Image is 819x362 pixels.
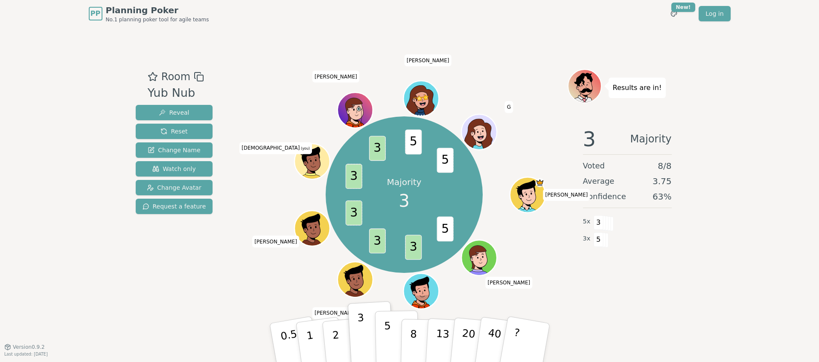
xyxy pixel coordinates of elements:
[594,215,603,230] span: 3
[148,84,204,102] div: Yub Nub
[653,175,672,187] span: 3.75
[160,127,187,136] span: Reset
[152,165,196,173] span: Watch only
[357,312,366,358] p: 3
[295,145,329,178] button: Click to change your avatar
[583,129,596,149] span: 3
[369,136,386,161] span: 3
[136,180,213,195] button: Change Avatar
[437,217,454,241] span: 5
[369,229,386,253] span: 3
[136,199,213,214] button: Request a feature
[300,147,310,151] span: (you)
[405,130,422,154] span: 5
[583,175,615,187] span: Average
[148,69,158,84] button: Add as favourite
[671,3,696,12] div: New!
[252,235,299,247] span: Click to change your name
[405,235,422,260] span: 3
[594,232,603,247] span: 5
[136,124,213,139] button: Reset
[161,69,190,84] span: Room
[4,344,45,350] button: Version0.9.2
[630,129,672,149] span: Majority
[136,142,213,158] button: Change Name
[143,202,206,211] span: Request a feature
[583,160,605,172] span: Voted
[699,6,730,21] a: Log in
[346,200,362,225] span: 3
[89,4,209,23] a: PPPlanning PokerNo.1 planning poker tool for agile teams
[405,54,452,66] span: Click to change your name
[583,191,626,203] span: Confidence
[312,70,359,82] span: Click to change your name
[658,160,671,172] span: 8 / 8
[346,164,362,188] span: 3
[613,82,662,94] p: Results are in!
[90,9,100,19] span: PP
[147,183,201,192] span: Change Avatar
[437,148,454,173] span: 5
[666,6,682,21] button: New!
[543,189,590,201] span: Click to change your name
[312,307,359,319] span: Click to change your name
[536,178,545,187] span: Maanya is the host
[159,108,189,117] span: Reveal
[583,217,591,226] span: 5 x
[148,146,200,154] span: Change Name
[136,105,213,120] button: Reveal
[13,344,45,350] span: Version 0.9.2
[505,101,513,113] span: Click to change your name
[486,276,533,288] span: Click to change your name
[399,188,409,214] span: 3
[387,176,422,188] p: Majority
[653,191,671,203] span: 63 %
[4,352,48,356] span: Last updated: [DATE]
[106,4,209,16] span: Planning Poker
[583,234,591,243] span: 3 x
[239,142,312,154] span: Click to change your name
[106,16,209,23] span: No.1 planning poker tool for agile teams
[136,161,213,177] button: Watch only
